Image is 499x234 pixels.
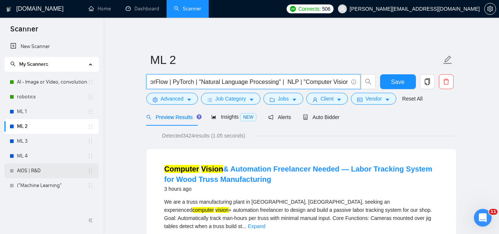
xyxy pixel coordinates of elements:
[153,97,158,102] span: setting
[312,97,318,102] span: user
[88,123,93,129] span: holder
[161,95,184,103] span: Advanced
[17,119,88,134] a: ML 2
[439,78,453,85] span: delete
[164,184,438,193] div: 3 hours ago
[4,39,99,54] li: New Scanner
[322,5,330,13] span: 506
[270,97,275,102] span: folder
[196,113,202,120] div: Tooltip anchor
[4,163,99,178] li: AIOS | R&D
[6,3,11,15] img: logo
[303,114,339,120] span: Auto Bidder
[351,79,356,84] span: info-circle
[306,93,348,105] button: userClientcaret-down
[10,39,93,54] a: New Scanner
[4,89,99,104] li: robotics
[240,113,256,121] span: NEW
[201,93,260,105] button: barsJob Categorycaret-down
[17,149,88,163] a: ML 4
[357,97,362,102] span: idcard
[17,89,88,104] a: robotics
[361,74,376,89] button: search
[88,168,93,174] span: holder
[201,165,223,173] mark: Vision
[249,97,254,102] span: caret-down
[4,24,44,39] span: Scanner
[88,153,93,159] span: holder
[207,97,212,102] span: bars
[88,217,95,224] span: double-left
[443,55,452,65] span: edit
[474,209,492,227] iframe: Intercom live chat
[126,6,159,12] a: dashboardDashboard
[391,77,404,87] span: Save
[321,95,334,103] span: Client
[484,6,496,12] a: setting
[19,61,48,67] span: My Scanners
[215,207,229,213] mark: vision
[292,97,297,102] span: caret-down
[484,3,496,15] button: setting
[187,97,192,102] span: caret-down
[89,6,111,12] a: homeHome
[146,93,198,105] button: settingAdvancedcaret-down
[174,6,201,12] a: searchScanner
[211,114,216,119] span: area-chart
[150,51,441,69] input: Scanner name...
[380,74,416,89] button: Save
[268,115,273,120] span: notification
[146,115,151,120] span: search
[4,178,99,193] li: ("Machine Learning"
[192,207,214,213] mark: computer
[268,114,291,120] span: Alerts
[485,6,496,12] span: setting
[17,163,88,178] a: AIOS | R&D
[88,109,93,115] span: holder
[88,79,93,85] span: holder
[17,178,88,193] a: ("Machine Learning"
[17,75,88,89] a: AI - Image or Video, convolutional
[340,6,345,11] span: user
[17,134,88,149] a: ML 3
[303,115,308,120] span: robot
[336,97,342,102] span: caret-down
[385,97,390,102] span: caret-down
[151,77,348,87] input: Search Freelance Jobs...
[157,132,250,140] span: Detected 3424 results (1.05 seconds)
[4,75,99,89] li: AI - Image or Video, convolutional
[242,223,246,229] span: ...
[17,104,88,119] a: ML 1
[164,165,433,183] a: Computer Vision& Automation Freelancer Needed — Labor Tracking System for Wood Truss Manufacturing
[489,209,498,215] span: 11
[164,198,438,230] div: We are a truss manufacturing plant in [GEOGRAPHIC_DATA], [GEOGRAPHIC_DATA], seeking an experience...
[248,223,265,229] a: Expand
[215,95,246,103] span: Job Category
[4,134,99,149] li: ML 3
[164,165,199,173] mark: Computer
[361,78,375,85] span: search
[298,5,321,13] span: Connects:
[4,149,99,163] li: ML 4
[402,95,423,103] a: Reset All
[439,74,454,89] button: delete
[146,114,199,120] span: Preview Results
[88,183,93,189] span: holder
[4,119,99,134] li: ML 2
[10,61,16,67] span: search
[211,114,256,120] span: Insights
[365,95,382,103] span: Vendor
[88,94,93,100] span: holder
[88,138,93,144] span: holder
[290,6,296,12] img: upwork-logo.png
[4,104,99,119] li: ML 1
[420,74,435,89] button: copy
[351,93,396,105] button: idcardVendorcaret-down
[420,78,434,85] span: copy
[278,95,289,103] span: Jobs
[263,93,303,105] button: folderJobscaret-down
[10,61,48,67] span: My Scanners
